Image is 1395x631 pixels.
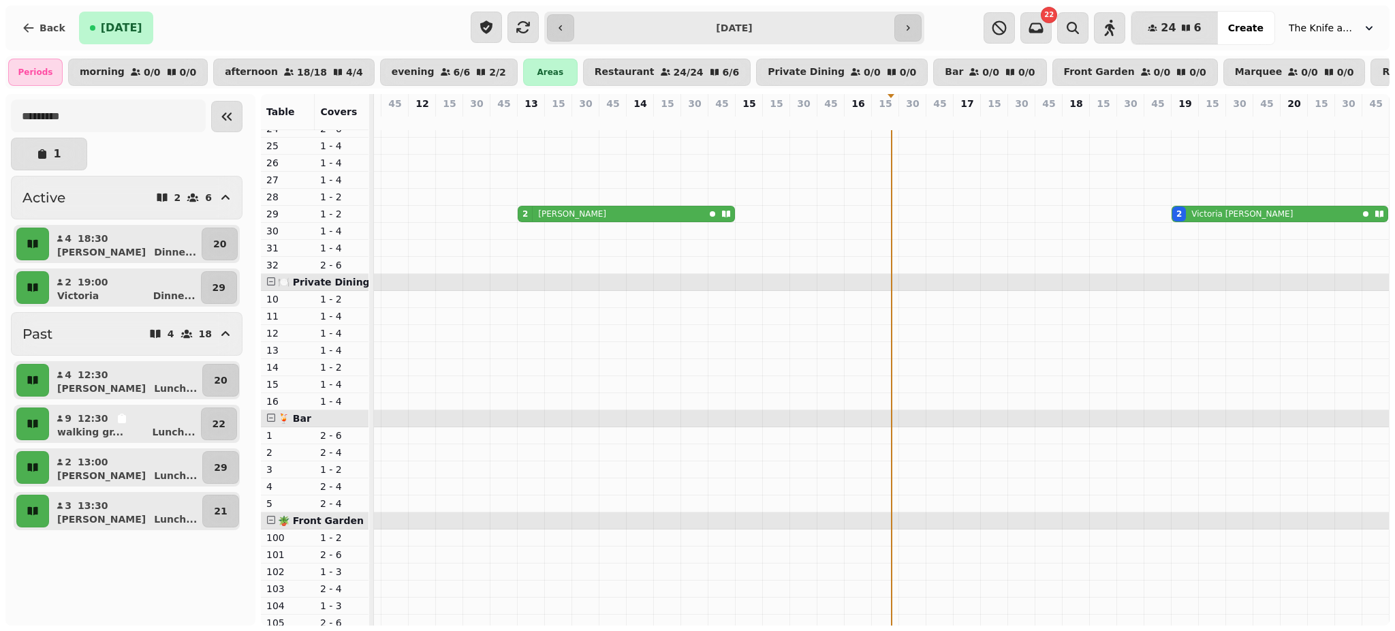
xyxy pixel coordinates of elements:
p: 0 / 0 [900,67,917,77]
button: morning0/00/0 [68,59,208,86]
p: 1 - 2 [320,292,363,306]
button: 313:30[PERSON_NAME]Lunch... [52,495,200,527]
p: 1 - 4 [320,343,363,357]
p: 45 [1369,97,1382,110]
p: 6 / 6 [454,67,471,77]
p: 30 [688,97,701,110]
p: 30 [1015,97,1028,110]
p: 12 [266,326,309,340]
button: 29 [201,271,237,304]
p: 45 [824,97,837,110]
p: 9 [64,412,72,425]
button: Private Dining0/00/0 [756,59,928,86]
span: 24 [1161,22,1176,33]
p: 0 [744,113,755,127]
p: 30 [361,97,374,110]
p: 15 [552,97,565,110]
p: 13:00 [78,455,108,469]
p: 6 [205,193,212,202]
button: 21 [202,495,238,527]
p: 0 [989,113,1000,127]
p: 4 / 4 [346,67,363,77]
p: 101 [266,548,309,561]
p: 0 [635,113,646,127]
span: 🍹 Bar [278,413,311,424]
p: 0 [608,113,618,127]
p: 24 / 24 [674,67,704,77]
p: 6 / 6 [723,67,740,77]
p: 0 / 0 [982,67,999,77]
p: Lunch ... [152,425,195,439]
p: 0 [1289,113,1300,127]
p: 1 - 3 [320,599,363,613]
button: Create [1217,12,1274,44]
p: 1 - 2 [320,463,363,476]
p: 45 [388,97,401,110]
p: Lunch ... [154,512,197,526]
p: 20 [214,373,227,387]
button: Marquee0/00/0 [1223,59,1366,86]
p: 13 [266,343,309,357]
p: 31 [266,241,309,255]
span: The Knife and [PERSON_NAME] [1289,21,1357,35]
button: 912:30walking gr...Lunch... [52,407,198,440]
p: 30 [1233,97,1246,110]
p: 0 [662,113,673,127]
p: 0 [880,113,891,127]
p: 0 [1071,113,1082,127]
p: 20 [213,237,226,251]
span: [DATE] [101,22,142,33]
p: 16 [851,97,864,110]
button: Restaurant24/246/6 [583,59,751,86]
p: 0 [390,113,401,127]
p: 0 [499,113,510,127]
p: 0 / 0 [864,67,881,77]
p: 0 [1316,113,1327,127]
p: 2 [64,275,72,289]
p: 45 [606,97,619,110]
p: 27 [266,173,309,187]
p: 100 [266,531,309,544]
span: 🪴 Front Garden [278,515,364,526]
p: 0 [1234,113,1245,127]
p: 0 / 0 [1018,67,1035,77]
p: 2 - 6 [320,548,363,561]
p: 0 [907,113,918,127]
button: Collapse sidebar [211,101,242,132]
p: 5 [266,497,309,510]
p: 2 - 4 [320,480,363,493]
div: 2 [1176,209,1182,219]
p: Dinne ... [154,245,196,259]
p: 0 [553,113,564,127]
p: 2 - 4 [320,582,363,596]
p: 30 [1124,97,1137,110]
p: Lunch ... [154,382,197,395]
p: 0 [417,113,428,127]
p: 4 [1125,113,1136,127]
p: 3 [580,113,591,127]
p: 15 [742,97,755,110]
p: 0 [935,113,945,127]
div: Areas [523,59,578,86]
button: 22 [201,407,237,440]
p: 45 [1042,97,1055,110]
p: 1 - 4 [320,326,363,340]
p: 1 - 4 [320,309,363,323]
p: evening [392,67,435,78]
p: Restaurant [595,67,655,78]
p: 1 - 2 [320,360,363,374]
button: 20 [202,364,238,397]
p: 15 [1315,97,1328,110]
p: 30 [266,224,309,238]
p: 12:30 [78,412,108,425]
p: 0 / 0 [180,67,197,77]
p: 15 [1097,97,1110,110]
p: 2 - 4 [320,446,363,459]
p: 0 [1343,113,1354,127]
span: 6 [1194,22,1202,33]
p: 15 [879,97,892,110]
button: 29 [202,451,238,484]
p: 1 [266,429,309,442]
p: 12:30 [78,368,108,382]
p: 1 - 2 [320,531,363,544]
